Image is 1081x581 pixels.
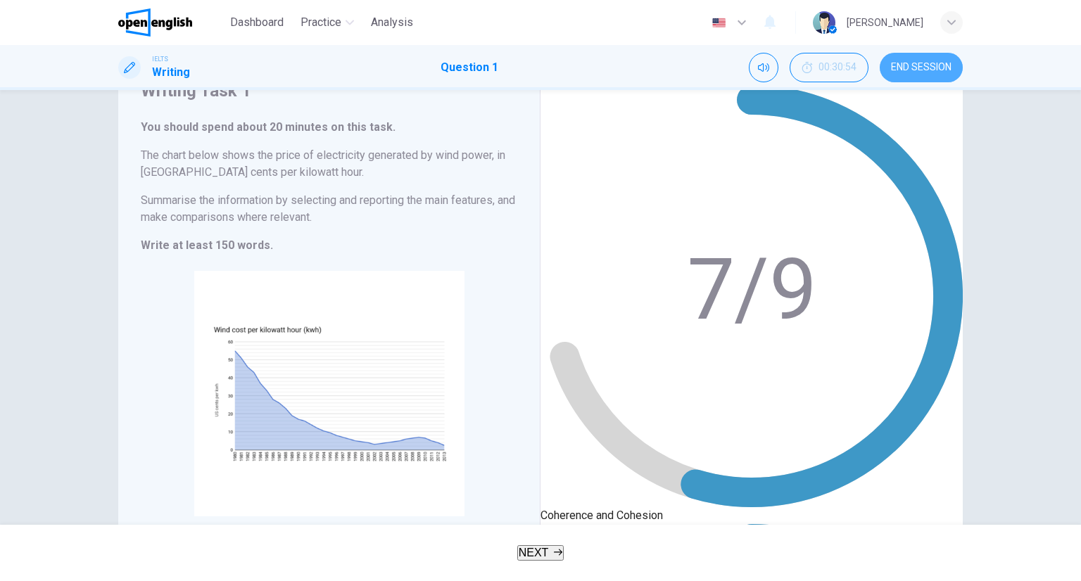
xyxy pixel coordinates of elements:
span: Dashboard [230,14,284,31]
span: IELTS [152,54,168,64]
a: OpenEnglish logo [118,8,225,37]
button: END SESSION [880,53,963,82]
div: [PERSON_NAME] [847,14,923,31]
span: NEXT [519,547,549,558]
button: Practice [295,10,360,35]
button: 00:30:54 [790,53,868,82]
img: Profile picture [813,11,835,34]
button: NEXT [517,545,564,561]
span: Coherence and Cohesion [540,509,663,522]
h6: The chart below shows the price of electricity generated by wind power, in [GEOGRAPHIC_DATA] cent... [141,147,517,181]
span: END SESSION [891,62,952,73]
div: Mute [749,53,778,82]
span: Practice [301,14,341,31]
h4: Writing Task 1 [141,79,517,102]
img: en [710,18,728,28]
strong: Write at least 150 words. [141,238,273,252]
span: Analysis [371,14,413,31]
button: Analysis [365,10,419,35]
div: Hide [790,53,868,82]
h1: Writing [152,64,190,81]
button: Dashboard [225,10,289,35]
img: OpenEnglish logo [118,8,192,37]
span: 00:30:54 [818,62,856,73]
text: 7/9 [687,241,816,339]
h6: You should spend about 20 minutes on this task. [141,119,517,136]
h1: Question 1 [441,59,498,76]
h6: Summarise the information by selecting and reporting the main features, and make comparisons wher... [141,192,517,226]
